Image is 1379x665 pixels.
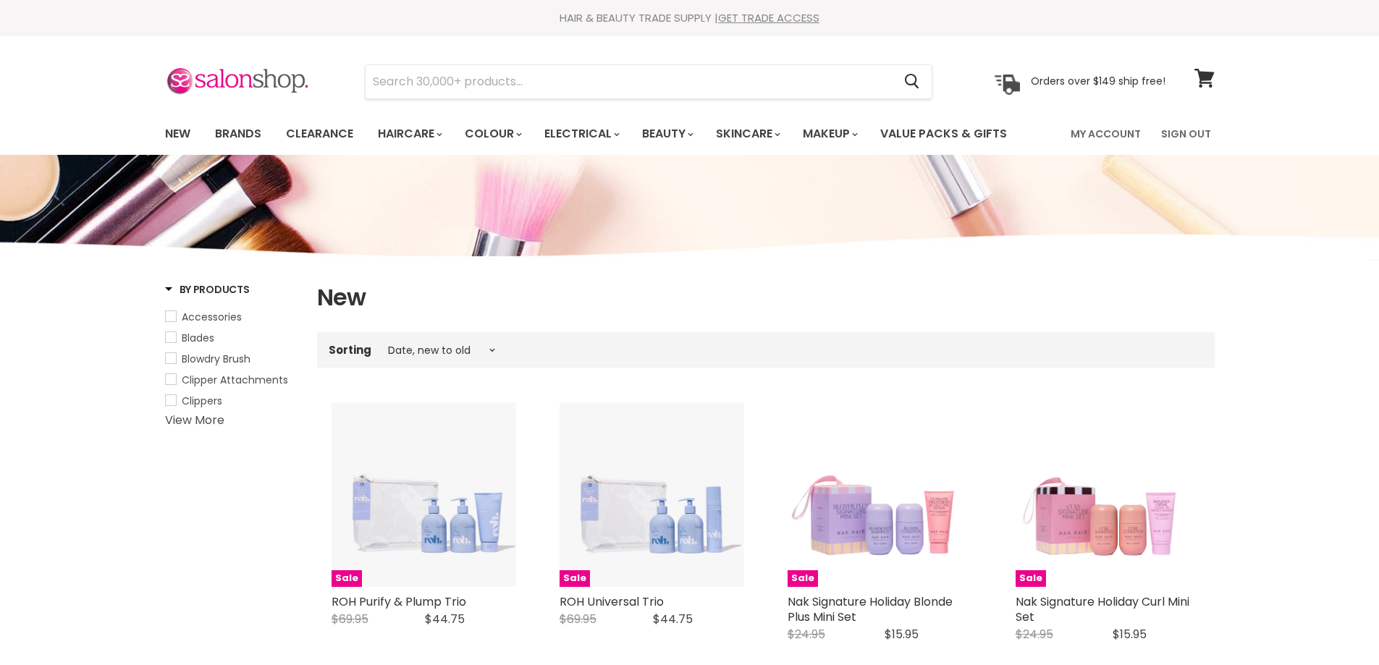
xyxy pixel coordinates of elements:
[425,611,465,627] span: $44.75
[182,373,288,387] span: Clipper Attachments
[332,570,362,587] span: Sale
[154,119,201,149] a: New
[1016,593,1189,625] a: Nak Signature Holiday Curl Mini Set
[1031,75,1165,88] p: Orders over $149 ship free!
[165,309,299,325] a: Accessories
[182,352,250,366] span: Blowdry Brush
[332,593,466,610] a: ROH Purify & Plump Trio
[788,570,818,587] span: Sale
[788,402,972,587] a: Nak Signature Holiday Blonde Plus Mini Set Sale
[792,119,866,149] a: Makeup
[788,593,953,625] a: Nak Signature Holiday Blonde Plus Mini Set
[1016,402,1200,587] a: Nak Signature Holiday Curl Mini Set Sale
[1113,626,1147,643] span: $15.95
[1062,119,1150,149] a: My Account
[1016,570,1046,587] span: Sale
[182,394,222,408] span: Clippers
[788,402,972,587] img: Nak Signature Holiday Blonde Plus Mini Set
[332,402,516,587] img: ROH Purify & Plump Trio
[366,65,893,98] input: Search
[165,372,299,388] a: Clipper Attachments
[560,611,596,627] span: $69.95
[705,119,789,149] a: Skincare
[560,570,590,587] span: Sale
[885,626,919,643] span: $15.95
[165,330,299,346] a: Blades
[165,282,250,297] h3: By Products
[317,282,1215,313] h1: New
[1307,597,1365,651] iframe: Gorgias live chat messenger
[329,344,371,356] label: Sorting
[332,402,516,587] a: ROH Purify & Plump Trio Sale
[869,119,1018,149] a: Value Packs & Gifts
[454,119,531,149] a: Colour
[560,593,664,610] a: ROH Universal Trio
[154,113,1040,155] ul: Main menu
[332,611,368,627] span: $69.95
[165,393,299,409] a: Clippers
[165,412,224,428] a: View More
[788,626,825,643] span: $24.95
[367,119,451,149] a: Haircare
[893,65,932,98] button: Search
[534,119,628,149] a: Electrical
[204,119,272,149] a: Brands
[182,310,242,324] span: Accessories
[560,402,744,587] a: ROH Universal Trio Sale
[560,402,744,587] img: ROH Universal Trio
[275,119,364,149] a: Clearance
[1152,119,1220,149] a: Sign Out
[1016,402,1200,587] img: Nak Signature Holiday Curl Mini Set
[182,331,214,345] span: Blades
[365,64,932,99] form: Product
[718,10,819,25] a: GET TRADE ACCESS
[631,119,702,149] a: Beauty
[653,611,693,627] span: $44.75
[1016,626,1053,643] span: $24.95
[147,11,1233,25] div: HAIR & BEAUTY TRADE SUPPLY |
[165,351,299,367] a: Blowdry Brush
[147,113,1233,155] nav: Main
